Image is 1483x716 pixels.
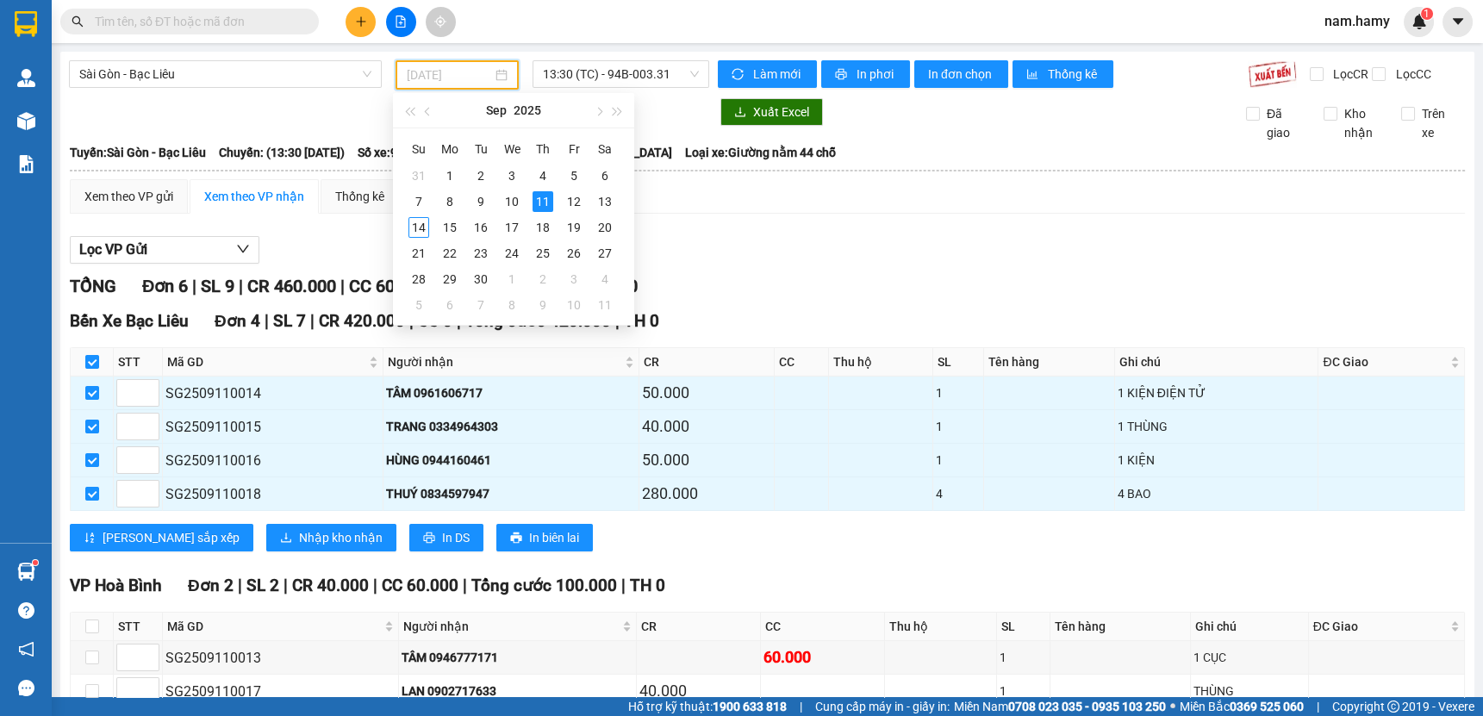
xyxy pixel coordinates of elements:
span: | [284,576,288,595]
span: download [734,106,746,120]
span: SL 9 [201,276,234,296]
div: 10 [502,191,522,212]
span: | [800,697,802,716]
span: search [72,16,84,28]
span: Làm mới [753,65,803,84]
td: 2025-10-03 [558,266,589,292]
span: ĐC Giao [1313,617,1447,636]
div: 4 [936,484,981,503]
div: 1 [936,451,981,470]
div: 60.000 [763,645,882,669]
img: logo-vxr [15,11,37,37]
div: 20 [595,217,615,238]
span: | [621,576,626,595]
button: bar-chartThống kê [1013,60,1113,88]
span: Loại xe: Giường nằm 44 chỗ [685,143,836,162]
div: 3 [564,269,584,290]
div: 6 [439,295,460,315]
div: 9 [470,191,491,212]
div: TÂM 0946777171 [402,648,633,667]
span: Chuyến: (13:30 [DATE]) [219,143,345,162]
div: 1 CỤC [1193,648,1305,667]
div: SG2509110013 [165,647,396,669]
span: printer [423,532,435,545]
span: Số xe: 94B-003.31 [358,143,454,162]
td: 2025-09-10 [496,189,527,215]
div: 14 [408,217,429,238]
th: Th [527,135,558,163]
span: TH 0 [624,311,659,331]
div: 25 [533,243,553,264]
td: 2025-09-18 [527,215,558,240]
th: Su [403,135,434,163]
th: Sa [589,135,620,163]
sup: 1 [1421,8,1433,20]
div: 9 [533,295,553,315]
div: SG2509110016 [165,450,380,471]
div: TÂM 0961606717 [386,383,636,402]
td: 2025-09-03 [496,163,527,189]
td: 2025-09-21 [403,240,434,266]
td: 2025-08-31 [403,163,434,189]
th: SL [997,613,1051,641]
td: 2025-09-04 [527,163,558,189]
div: 13 [595,191,615,212]
span: In biên lai [529,528,579,547]
span: Sài Gòn - Bạc Liêu [79,61,371,87]
span: In phơi [857,65,896,84]
b: GỬI : Bến Xe Bạc Liêu [8,108,240,136]
td: 2025-10-10 [558,292,589,318]
td: 2025-10-04 [589,266,620,292]
span: SL 2 [246,576,279,595]
th: CR [639,348,774,377]
sup: 1 [33,560,38,565]
span: Đơn 6 [142,276,188,296]
img: 9k= [1248,60,1297,88]
td: 2025-09-28 [403,266,434,292]
div: 23 [470,243,491,264]
td: 2025-09-01 [434,163,465,189]
div: 18 [533,217,553,238]
td: 2025-10-05 [403,292,434,318]
span: | [239,276,243,296]
button: downloadXuất Excel [720,98,823,126]
td: SG2509110017 [163,675,399,708]
td: 2025-09-02 [465,163,496,189]
td: 2025-09-11 [527,189,558,215]
button: syncLàm mới [718,60,817,88]
div: THUÝ 0834597947 [386,484,636,503]
button: Lọc VP Gửi [70,236,259,264]
span: copyright [1387,700,1399,713]
button: printerIn DS [409,524,483,551]
div: 7 [408,191,429,212]
div: TRANG 0334964303 [386,417,636,436]
span: | [1317,697,1319,716]
div: 17 [502,217,522,238]
th: CC [761,613,885,641]
span: Bến Xe Bạc Liêu [70,311,189,331]
td: SG2509110015 [163,410,383,444]
div: 1 [936,383,981,402]
th: Tên hàng [1050,613,1190,641]
td: 2025-09-20 [589,215,620,240]
th: Ghi chú [1115,348,1319,377]
span: | [463,576,467,595]
span: Miền Nam [954,697,1166,716]
span: download [280,532,292,545]
div: 1 [936,417,981,436]
div: 5 [564,165,584,186]
span: environment [99,41,113,55]
span: Đã giao [1260,104,1311,142]
span: printer [835,68,850,82]
th: Tên hàng [984,348,1115,377]
span: CC 60.000 [349,276,428,296]
span: bar-chart [1026,68,1041,82]
li: 0946 508 595 [8,59,328,81]
strong: 0708 023 035 - 0935 103 250 [1008,700,1166,713]
div: SG2509110018 [165,483,380,505]
span: Lọc VP Gửi [79,239,147,260]
img: solution-icon [17,155,35,173]
td: 2025-09-30 [465,266,496,292]
div: 1 THÙNG [1118,417,1316,436]
span: sync [732,68,746,82]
